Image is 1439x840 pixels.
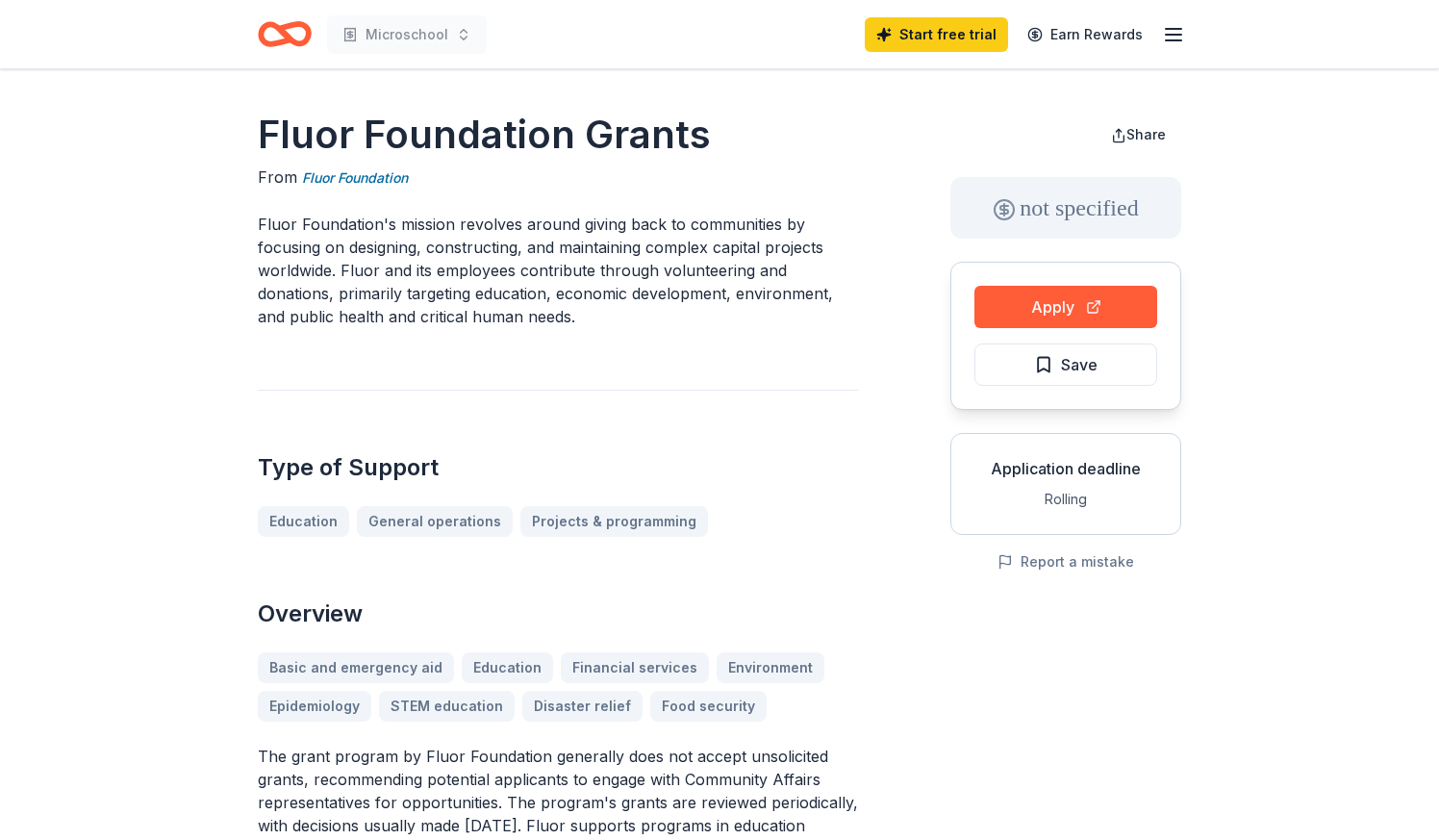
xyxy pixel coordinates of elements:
button: Microschool [327,15,487,54]
p: Fluor Foundation's mission revolves around giving back to communities by focusing on designing, c... [258,213,858,328]
h2: Overview [258,598,858,629]
div: From [258,165,858,190]
span: Share [1126,126,1166,142]
button: Report a mistake [997,550,1134,573]
span: Save [1061,352,1098,377]
a: General operations [357,506,513,537]
h2: Type of Support [258,452,858,483]
button: Apply [974,286,1157,328]
button: Save [974,344,1157,386]
a: Projects & programming [520,506,708,537]
button: Share [1096,115,1181,154]
a: Fluor Foundation [302,166,408,190]
h1: Fluor Foundation Grants [258,108,858,162]
div: not specified [950,177,1181,239]
a: Home [258,12,312,57]
div: Rolling [967,488,1165,511]
a: Education [258,506,349,537]
div: Application deadline [967,457,1165,480]
a: Start free trial [865,17,1008,52]
a: Earn Rewards [1016,17,1154,52]
span: Microschool [366,23,448,46]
